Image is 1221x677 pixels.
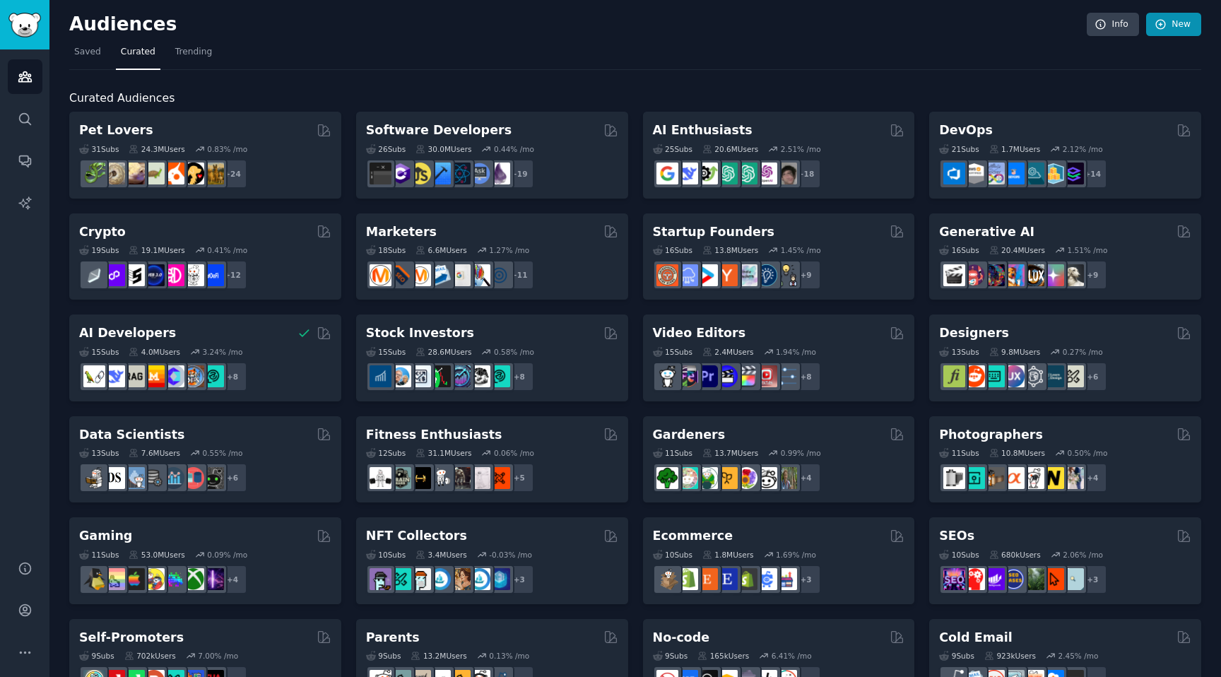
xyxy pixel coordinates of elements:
div: 11 Sub s [939,448,979,458]
div: 0.27 % /mo [1063,347,1103,357]
div: 2.06 % /mo [1063,550,1103,560]
img: leopardgeckos [123,163,145,184]
img: DeepSeek [103,365,125,387]
a: Curated [116,41,160,70]
h2: Fitness Enthusiasts [366,426,502,444]
h2: DevOps [939,122,993,139]
div: + 3 [1078,565,1107,594]
div: + 12 [218,260,247,290]
h2: SEOs [939,527,974,545]
h2: Marketers [366,223,437,241]
div: + 9 [1078,260,1107,290]
img: finalcutpro [736,365,757,387]
img: shopify [676,568,698,590]
div: 13.7M Users [702,448,758,458]
div: 9 Sub s [939,651,974,661]
img: dogbreed [202,163,224,184]
img: NFTExchange [370,568,391,590]
img: AWS_Certified_Experts [963,163,985,184]
img: MistralAI [143,365,165,387]
img: statistics [123,467,145,489]
span: Curated [121,46,155,59]
div: + 19 [505,159,534,189]
img: EtsySellers [716,568,738,590]
div: 12 Sub s [366,448,406,458]
img: userexperience [1022,365,1044,387]
div: 3.24 % /mo [203,347,243,357]
img: dalle2 [963,264,985,286]
div: 9 Sub s [79,651,114,661]
div: + 14 [1078,159,1107,189]
div: 1.51 % /mo [1067,245,1107,255]
img: The_SEO [1062,568,1084,590]
img: editors [676,365,698,387]
img: GummySearch logo [8,13,41,37]
img: UXDesign [1003,365,1025,387]
img: vegetablegardening [656,467,678,489]
h2: Video Editors [653,324,746,342]
div: 15 Sub s [79,347,119,357]
div: + 24 [218,159,247,189]
div: 0.09 % /mo [207,550,247,560]
div: 26 Sub s [366,144,406,154]
div: 10 Sub s [653,550,692,560]
img: succulents [676,467,698,489]
img: SEO_Digital_Marketing [943,568,965,590]
img: logodesign [963,365,985,387]
img: cockatiel [163,163,184,184]
h2: Pet Lovers [79,122,153,139]
img: learndesign [1042,365,1064,387]
img: Emailmarketing [429,264,451,286]
div: 680k Users [989,550,1041,560]
img: canon [1022,467,1044,489]
h2: Startup Founders [653,223,774,241]
img: workout [409,467,431,489]
div: 15 Sub s [653,347,692,357]
img: GamerPals [143,568,165,590]
div: 923k Users [984,651,1036,661]
img: bigseo [389,264,411,286]
img: indiehackers [736,264,757,286]
div: 2.45 % /mo [1058,651,1098,661]
img: fitness30plus [449,467,471,489]
div: + 5 [505,463,534,493]
div: -0.03 % /mo [489,550,532,560]
div: + 8 [218,362,247,392]
img: analog [943,467,965,489]
img: LangChain [83,365,105,387]
img: physicaltherapy [468,467,490,489]
h2: Crypto [79,223,126,241]
div: 18 Sub s [366,245,406,255]
span: Trending [175,46,212,59]
img: DeepSeek [676,163,698,184]
img: dropship [656,568,678,590]
img: SonyAlpha [1003,467,1025,489]
img: Trading [429,365,451,387]
img: defiblockchain [163,264,184,286]
div: + 4 [791,463,821,493]
img: ethstaker [123,264,145,286]
img: gamers [163,568,184,590]
img: ValueInvesting [389,365,411,387]
img: iOSProgramming [429,163,451,184]
img: GoogleSearchConsole [1042,568,1064,590]
img: ArtificalIntelligence [775,163,797,184]
img: Rag [123,365,145,387]
div: 21 Sub s [939,144,979,154]
div: 2.4M Users [702,347,754,357]
div: + 3 [505,565,534,594]
img: UX_Design [1062,365,1084,387]
img: TechSEO [963,568,985,590]
img: OpenSeaNFT [429,568,451,590]
img: WeddingPhotography [1062,467,1084,489]
img: EntrepreneurRideAlong [656,264,678,286]
img: ecommerce_growth [775,568,797,590]
img: software [370,163,391,184]
h2: Self-Promoters [79,629,184,647]
a: Info [1087,13,1139,37]
img: AnalogCommunity [983,467,1005,489]
img: GoogleGeminiAI [656,163,678,184]
div: 31.1M Users [415,448,471,458]
div: 28.6M Users [415,347,471,357]
img: TwitchStreaming [202,568,224,590]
